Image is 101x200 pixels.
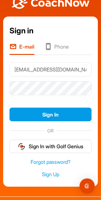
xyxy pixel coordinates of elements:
a: Sign Up [9,171,92,178]
li: E-mail [9,43,34,55]
a: Forgot password? [9,158,92,166]
div: Open Intercom Messenger [80,178,95,194]
img: gg_logo [18,143,26,150]
input: E-mail [9,63,92,77]
button: Sign In [9,108,92,121]
span: OR [44,127,57,134]
li: Phone [45,43,69,55]
button: Sign In with Golf Genius [9,140,92,153]
div: Sign in [9,25,92,37]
